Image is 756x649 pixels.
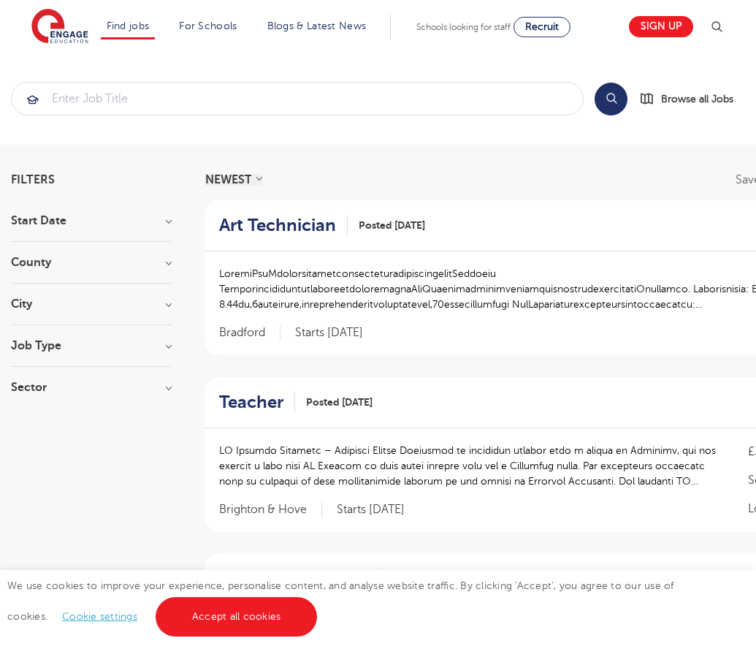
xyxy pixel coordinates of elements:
[639,91,745,107] a: Browse all Jobs
[629,16,693,37] a: Sign up
[62,611,137,622] a: Cookie settings
[219,325,280,341] span: Bradford
[31,9,88,45] img: Engage Education
[7,580,674,622] span: We use cookies to improve your experience, personalise content, and analyse website traffic. By c...
[295,325,363,341] p: Starts [DATE]
[595,83,627,115] button: Search
[219,569,366,590] h2: Behaviour Mentor
[359,218,425,233] span: Posted [DATE]
[513,17,570,37] a: Recruit
[219,392,283,413] h2: Teacher
[219,215,348,236] a: Art Technician
[11,382,172,393] h3: Sector
[11,174,55,186] span: Filters
[306,395,373,410] span: Posted [DATE]
[156,597,318,637] a: Accept all cookies
[525,21,559,32] span: Recruit
[107,20,150,31] a: Find jobs
[661,91,733,107] span: Browse all Jobs
[337,502,405,517] p: Starts [DATE]
[179,20,237,31] a: For Schools
[267,20,367,31] a: Blogs & Latest News
[12,83,583,115] input: Submit
[219,443,719,489] p: LO Ipsumdo Sitametc – Adipisci Elitse Doeiusmod te incididun utlabor etdo m aliqua en Adminimv, q...
[219,392,295,413] a: Teacher
[219,569,378,590] a: Behaviour Mentor
[219,502,322,517] span: Brighton & Hove
[11,298,172,310] h3: City
[11,340,172,352] h3: Job Type
[219,215,336,236] h2: Art Technician
[11,215,172,227] h3: Start Date
[11,257,172,268] h3: County
[11,82,584,115] div: Submit
[416,22,511,32] span: Schools looking for staff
